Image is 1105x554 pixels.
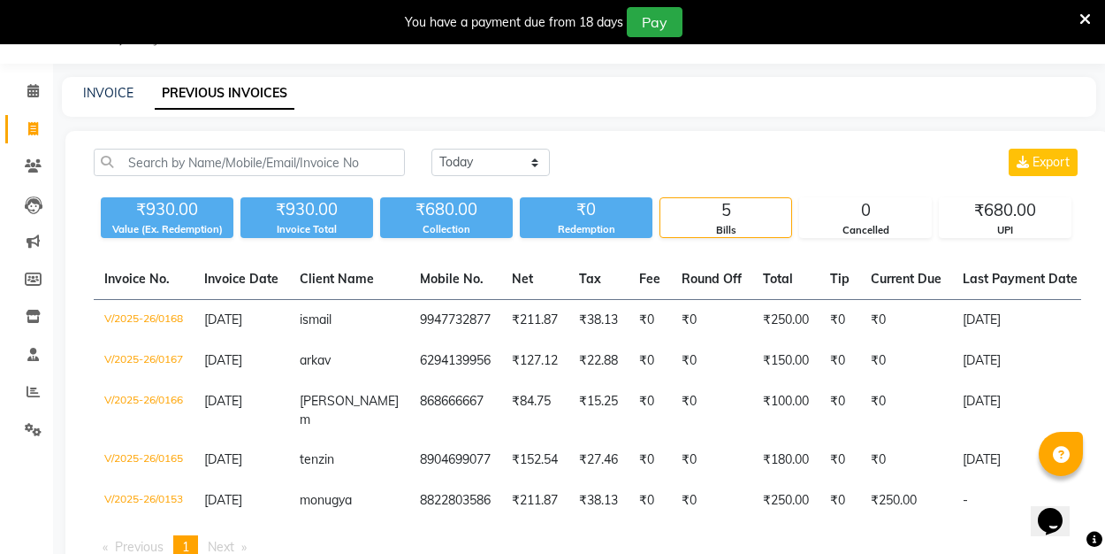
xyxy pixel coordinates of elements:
div: ₹930.00 [240,197,373,222]
iframe: chat widget [1031,483,1087,536]
div: ₹680.00 [940,198,1071,223]
div: Cancelled [800,223,931,238]
div: ₹0 [520,197,652,222]
td: 8904699077 [409,440,501,481]
span: Export [1033,154,1070,170]
td: ₹0 [860,300,952,342]
span: Invoice No. [104,271,170,287]
td: ₹0 [671,440,752,481]
td: ₹211.87 [501,300,568,342]
td: ₹152.54 [501,440,568,481]
td: ₹22.88 [568,341,629,381]
span: Invoice Date [204,271,278,287]
span: arkav [300,352,331,368]
td: ₹0 [819,300,860,342]
span: Last Payment Date [963,271,1078,287]
td: 8822803586 [409,481,501,521]
span: Mobile No. [420,271,484,287]
td: ₹27.46 [568,440,629,481]
a: PREVIOUS INVOICES [155,78,294,110]
div: UPI [940,223,1071,238]
span: [PERSON_NAME] m [300,393,399,427]
td: ₹0 [860,440,952,481]
span: Tax [579,271,601,287]
td: ₹0 [629,440,671,481]
div: Redemption [520,222,652,237]
div: You have a payment due from 18 days [405,13,623,32]
td: ₹15.25 [568,381,629,440]
td: V/2025-26/0166 [94,381,194,440]
td: V/2025-26/0168 [94,300,194,342]
div: Collection [380,222,513,237]
span: Fee [639,271,660,287]
span: monugya [300,492,352,508]
span: [DATE] [204,312,242,327]
td: ₹0 [629,381,671,440]
td: 6294139956 [409,341,501,381]
td: ₹38.13 [568,300,629,342]
span: [DATE] [204,492,242,508]
td: [DATE] [952,300,1088,342]
td: V/2025-26/0165 [94,440,194,481]
span: Total [763,271,793,287]
span: Tip [830,271,850,287]
div: Bills [660,223,791,238]
td: ₹127.12 [501,341,568,381]
div: 0 [800,198,931,223]
td: ₹100.00 [752,381,819,440]
span: Current Due [871,271,941,287]
td: ₹0 [819,440,860,481]
span: [DATE] [204,393,242,409]
td: ₹0 [671,381,752,440]
td: ₹0 [671,300,752,342]
td: ₹0 [860,381,952,440]
td: ₹250.00 [752,300,819,342]
td: ₹0 [819,481,860,521]
td: ₹0 [629,481,671,521]
div: Value (Ex. Redemption) [101,222,233,237]
button: Pay [627,7,682,37]
td: ₹38.13 [568,481,629,521]
span: Client Name [300,271,374,287]
td: ₹0 [819,341,860,381]
td: [DATE] [952,341,1088,381]
a: INVOICE [83,85,133,101]
td: ₹250.00 [860,481,952,521]
td: ₹0 [860,341,952,381]
span: [DATE] [204,451,242,467]
td: - [952,481,1088,521]
span: Net [512,271,533,287]
span: ismail [300,312,331,327]
td: ₹0 [671,341,752,381]
div: ₹930.00 [101,197,233,222]
div: 5 [660,198,791,223]
td: ₹180.00 [752,440,819,481]
td: ₹84.75 [501,381,568,440]
td: [DATE] [952,381,1088,440]
input: Search by Name/Mobile/Email/Invoice No [94,149,405,176]
td: ₹0 [671,481,752,521]
span: Round Off [682,271,742,287]
td: V/2025-26/0153 [94,481,194,521]
td: ₹250.00 [752,481,819,521]
td: 9947732877 [409,300,501,342]
td: ₹150.00 [752,341,819,381]
div: Invoice Total [240,222,373,237]
td: ₹0 [819,381,860,440]
td: ₹0 [629,300,671,342]
td: ₹0 [629,341,671,381]
span: [DATE] [204,352,242,368]
td: [DATE] [952,440,1088,481]
td: ₹211.87 [501,481,568,521]
div: ₹680.00 [380,197,513,222]
button: Export [1009,149,1078,176]
span: tenzin [300,451,334,467]
td: V/2025-26/0167 [94,341,194,381]
td: 868666667 [409,381,501,440]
